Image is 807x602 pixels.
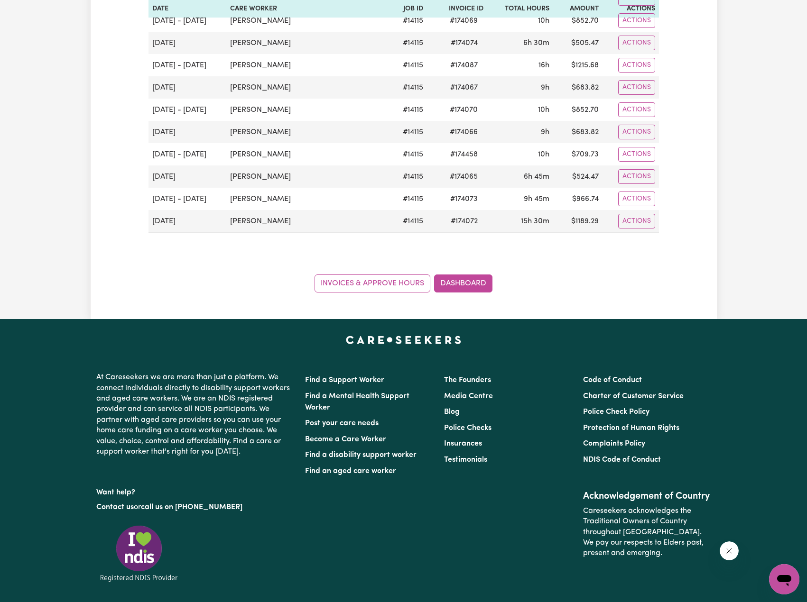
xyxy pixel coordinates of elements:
td: # 14115 [392,99,427,121]
td: [PERSON_NAME] [226,32,392,54]
p: At Careseekers we are more than just a platform. We connect individuals directly to disability su... [96,368,294,461]
span: 10 hours [538,17,549,25]
button: Actions [618,58,655,73]
p: Want help? [96,483,294,498]
td: [DATE] [148,121,226,143]
td: # 14115 [392,143,427,165]
td: # 14115 [392,210,427,233]
img: Registered NDIS provider [96,524,182,583]
a: Police Check Policy [583,408,649,416]
span: 16 hours [538,62,549,69]
a: Contact us [96,503,134,511]
p: or [96,498,294,516]
td: [PERSON_NAME] [226,210,392,233]
td: [DATE] [148,76,226,99]
button: Actions [618,214,655,228]
a: Find a disability support worker [305,451,417,459]
span: 9 hours [541,84,549,91]
span: # 174066 [444,127,483,138]
a: The Founders [444,376,491,384]
td: # 14115 [392,188,427,210]
span: 9 hours 45 minutes [524,195,549,203]
span: # 174065 [444,171,483,182]
a: Insurances [444,440,482,447]
td: [DATE] - [DATE] [148,9,226,32]
a: Code of Conduct [583,376,642,384]
button: Actions [618,192,655,206]
span: # 174458 [445,149,483,160]
button: Actions [618,13,655,28]
button: Actions [618,125,655,139]
span: # 174069 [444,15,483,27]
a: Testimonials [444,456,487,464]
td: [DATE] - [DATE] [148,143,226,165]
span: Need any help? [6,7,57,14]
span: # 174073 [445,193,483,205]
td: # 14115 [392,32,427,54]
button: Actions [618,80,655,95]
span: 10 hours [538,106,549,114]
td: $ 524.47 [553,165,603,188]
a: Careseekers home page [346,336,461,344]
a: Post your care needs [305,420,379,427]
iframe: Close message [720,541,739,560]
td: $ 966.74 [553,188,603,210]
td: [PERSON_NAME] [226,54,392,76]
span: 10 hours [538,151,549,158]
td: # 14115 [392,76,427,99]
td: [PERSON_NAME] [226,76,392,99]
iframe: Button to launch messaging window [769,564,799,594]
span: # 174087 [445,60,483,71]
td: [DATE] - [DATE] [148,54,226,76]
a: Invoices & Approve Hours [315,274,430,292]
td: [DATE] [148,210,226,233]
td: [PERSON_NAME] [226,165,392,188]
span: 6 hours 45 minutes [524,173,549,181]
a: Charter of Customer Service [583,392,684,400]
td: [PERSON_NAME] [226,99,392,121]
button: Actions [618,147,655,162]
h2: Acknowledgement of Country [583,491,711,502]
a: NDIS Code of Conduct [583,456,661,464]
td: # 14115 [392,121,427,143]
td: [PERSON_NAME] [226,9,392,32]
td: [PERSON_NAME] [226,121,392,143]
td: $ 852.70 [553,9,603,32]
a: Complaints Policy [583,440,645,447]
td: $ 709.73 [553,143,603,165]
td: [PERSON_NAME] [226,188,392,210]
td: # 14115 [392,54,427,76]
button: Actions [618,102,655,117]
td: $ 683.82 [553,121,603,143]
td: $ 505.47 [553,32,603,54]
a: Find a Mental Health Support Worker [305,392,409,411]
td: [PERSON_NAME] [226,143,392,165]
span: # 174067 [445,82,483,93]
span: # 174072 [445,216,483,227]
td: [DATE] - [DATE] [148,188,226,210]
td: # 14115 [392,165,427,188]
a: Become a Care Worker [305,436,386,443]
td: $ 852.70 [553,99,603,121]
td: $ 683.82 [553,76,603,99]
a: Protection of Human Rights [583,424,679,432]
td: [DATE] [148,165,226,188]
a: call us on [PHONE_NUMBER] [141,503,242,511]
a: Find a Support Worker [305,376,384,384]
p: Careseekers acknowledges the Traditional Owners of Country throughout [GEOGRAPHIC_DATA]. We pay o... [583,502,711,563]
a: Dashboard [434,274,492,292]
td: [DATE] - [DATE] [148,99,226,121]
span: 6 hours 30 minutes [523,39,549,47]
td: [DATE] [148,32,226,54]
td: $ 1189.29 [553,210,603,233]
a: Media Centre [444,392,493,400]
a: Blog [444,408,460,416]
button: Actions [618,169,655,184]
span: 9 hours [541,128,549,136]
a: Find an aged care worker [305,467,396,475]
td: $ 1215.68 [553,54,603,76]
span: # 174070 [444,104,483,116]
span: # 174074 [445,37,483,49]
span: 15 hours 30 minutes [521,218,549,225]
button: Actions [618,36,655,50]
